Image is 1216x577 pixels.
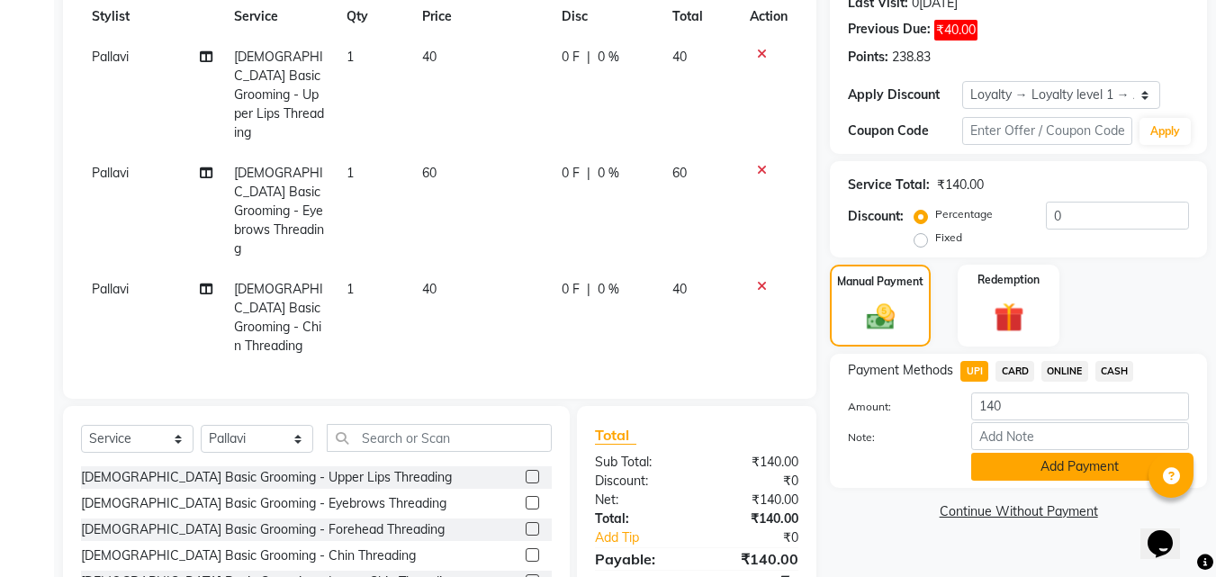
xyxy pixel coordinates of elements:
[422,49,437,65] span: 40
[92,281,129,297] span: Pallavi
[697,509,812,528] div: ₹140.00
[81,494,446,513] div: [DEMOGRAPHIC_DATA] Basic Grooming - Eyebrows Threading
[81,520,445,539] div: [DEMOGRAPHIC_DATA] Basic Grooming - Forehead Threading
[848,207,904,226] div: Discount:
[581,509,697,528] div: Total:
[587,164,590,183] span: |
[834,399,957,415] label: Amount:
[848,20,931,41] div: Previous Due:
[935,230,962,246] label: Fixed
[234,281,323,354] span: [DEMOGRAPHIC_DATA] Basic Grooming - Chin Threading
[347,49,354,65] span: 1
[1139,118,1191,145] button: Apply
[848,176,930,194] div: Service Total:
[672,165,687,181] span: 60
[81,468,452,487] div: [DEMOGRAPHIC_DATA] Basic Grooming - Upper Lips Threading
[562,164,580,183] span: 0 F
[347,165,354,181] span: 1
[858,301,904,333] img: _cash.svg
[327,424,552,452] input: Search or Scan
[598,48,619,67] span: 0 %
[971,422,1189,450] input: Add Note
[81,546,416,565] div: [DEMOGRAPHIC_DATA] Basic Grooming - Chin Threading
[848,86,961,104] div: Apply Discount
[833,502,1203,521] a: Continue Without Payment
[960,361,988,382] span: UPI
[697,453,812,472] div: ₹140.00
[892,48,931,67] div: 238.83
[697,548,812,570] div: ₹140.00
[962,117,1132,145] input: Enter Offer / Coupon Code
[848,48,888,67] div: Points:
[935,206,993,222] label: Percentage
[971,392,1189,420] input: Amount
[92,165,129,181] span: Pallavi
[1140,505,1198,559] iframe: chat widget
[234,49,324,140] span: [DEMOGRAPHIC_DATA] Basic Grooming - Upper Lips Threading
[581,453,697,472] div: Sub Total:
[1095,361,1134,382] span: CASH
[422,165,437,181] span: 60
[581,491,697,509] div: Net:
[598,280,619,299] span: 0 %
[581,548,697,570] div: Payable:
[672,281,687,297] span: 40
[562,48,580,67] span: 0 F
[937,176,984,194] div: ₹140.00
[422,281,437,297] span: 40
[848,361,953,380] span: Payment Methods
[848,122,961,140] div: Coupon Code
[834,429,957,446] label: Note:
[977,272,1040,288] label: Redemption
[562,280,580,299] span: 0 F
[697,472,812,491] div: ₹0
[934,20,977,41] span: ₹40.00
[697,491,812,509] div: ₹140.00
[837,274,923,290] label: Manual Payment
[581,472,697,491] div: Discount:
[1041,361,1088,382] span: ONLINE
[985,299,1033,336] img: _gift.svg
[234,165,324,257] span: [DEMOGRAPHIC_DATA] Basic Grooming - Eyebrows Threading
[716,528,813,547] div: ₹0
[672,49,687,65] span: 40
[587,48,590,67] span: |
[587,280,590,299] span: |
[595,426,636,445] span: Total
[92,49,129,65] span: Pallavi
[995,361,1034,382] span: CARD
[581,528,716,547] a: Add Tip
[347,281,354,297] span: 1
[971,453,1189,481] button: Add Payment
[598,164,619,183] span: 0 %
